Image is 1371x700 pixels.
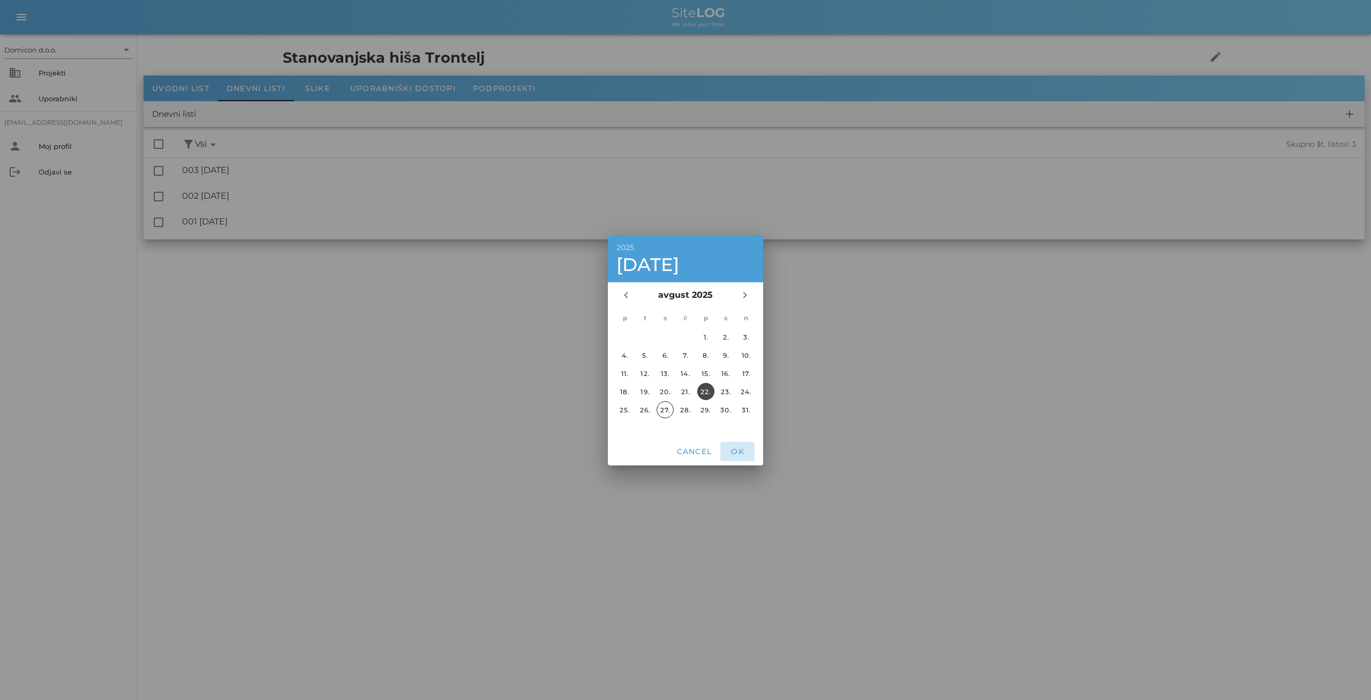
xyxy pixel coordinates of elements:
[657,347,674,364] button: 6.
[636,309,655,327] th: t
[737,328,755,345] button: 3.
[637,387,654,395] div: 19.
[717,328,734,345] button: 2.
[676,447,712,456] span: Cancel
[677,401,694,418] button: 28.
[616,255,755,274] div: [DATE]
[737,351,755,359] div: 10.
[739,289,751,302] i: chevron_right
[616,351,634,359] div: 4.
[717,383,734,400] button: 23.
[677,365,694,382] button: 14.
[696,309,715,327] th: p
[637,369,654,377] div: 12.
[697,401,714,418] button: 29.
[616,347,634,364] button: 4.
[697,387,714,395] div: 22.
[717,351,734,359] div: 9.
[616,369,634,377] div: 11.
[637,383,654,400] button: 19.
[737,333,755,341] div: 3.
[677,387,694,395] div: 21.
[697,369,714,377] div: 15.
[697,333,714,341] div: 1.
[697,383,714,400] button: 22.
[657,387,674,395] div: 20.
[676,309,695,327] th: č
[657,351,674,359] div: 6.
[616,285,636,305] button: Prejšnji mesec
[616,387,634,395] div: 18.
[677,369,694,377] div: 14.
[717,347,734,364] button: 9.
[677,347,694,364] button: 7.
[736,309,756,327] th: n
[677,405,694,413] div: 28.
[1317,649,1371,700] iframe: Chat Widget
[637,401,654,418] button: 26.
[717,401,734,418] button: 30.
[697,365,714,382] button: 15.
[616,401,634,418] button: 25.
[697,405,714,413] div: 29.
[637,365,654,382] button: 12.
[1317,649,1371,700] div: Pripomoček za klepet
[654,284,717,306] button: avgust 2025
[717,309,736,327] th: s
[616,365,634,382] button: 11.
[656,309,675,327] th: s
[672,442,716,461] button: Cancel
[717,369,734,377] div: 16.
[637,347,654,364] button: 5.
[717,365,734,382] button: 16.
[697,328,714,345] button: 1.
[637,351,654,359] div: 5.
[677,383,694,400] button: 21.
[657,369,674,377] div: 13.
[697,351,714,359] div: 8.
[657,405,673,413] div: 27.
[737,387,755,395] div: 24.
[720,442,755,461] button: OK
[717,405,734,413] div: 30.
[637,405,654,413] div: 26.
[737,347,755,364] button: 10.
[697,347,714,364] button: 8.
[737,369,755,377] div: 17.
[737,401,755,418] button: 31.
[717,333,734,341] div: 2.
[657,401,674,418] button: 27.
[657,365,674,382] button: 13.
[737,365,755,382] button: 17.
[616,244,755,251] div: 2025
[677,351,694,359] div: 7.
[616,383,634,400] button: 18.
[615,309,635,327] th: p
[616,405,634,413] div: 25.
[735,285,755,305] button: Naslednji mesec
[657,383,674,400] button: 20.
[717,387,734,395] div: 23.
[737,383,755,400] button: 24.
[737,405,755,413] div: 31.
[725,447,750,456] span: OK
[620,289,632,302] i: chevron_left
